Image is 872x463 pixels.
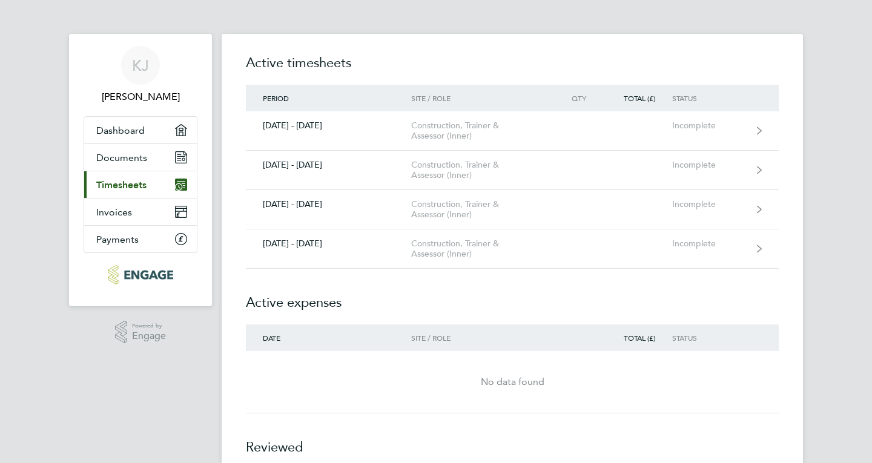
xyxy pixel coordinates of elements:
span: Engage [132,331,166,341]
nav: Main navigation [69,34,212,306]
div: No data found [246,375,779,389]
div: [DATE] - [DATE] [246,199,411,209]
a: Documents [84,144,197,171]
div: Construction, Trainer & Assessor (Inner) [411,120,550,141]
a: KJ[PERSON_NAME] [84,46,197,104]
img: morganhunt-logo-retina.png [108,265,173,284]
a: [DATE] - [DATE]Construction, Trainer & Assessor (Inner)Incomplete [246,190,779,229]
div: Construction, Trainer & Assessor (Inner) [411,199,550,220]
div: Status [672,94,747,102]
a: Invoices [84,199,197,225]
span: Dashboard [96,125,145,136]
div: [DATE] - [DATE] [246,160,411,170]
span: KJ [132,57,149,73]
div: Qty [550,94,603,102]
a: [DATE] - [DATE]Construction, Trainer & Assessor (Inner)Incomplete [246,151,779,190]
a: Powered byEngage [115,321,167,344]
div: Incomplete [672,120,747,131]
span: Invoices [96,206,132,218]
span: Documents [96,152,147,163]
div: Date [246,333,411,342]
span: Powered by [132,321,166,331]
span: Payments [96,234,139,245]
a: Payments [84,226,197,252]
div: [DATE] - [DATE] [246,238,411,249]
div: Construction, Trainer & Assessor (Inner) [411,160,550,180]
div: Total (£) [603,333,672,342]
div: Incomplete [672,199,747,209]
a: Dashboard [84,117,197,143]
h2: Active expenses [246,269,779,324]
span: Period [263,93,289,103]
a: Go to home page [84,265,197,284]
span: Karl Jans [84,90,197,104]
h2: Active timesheets [246,53,779,85]
div: Total (£) [603,94,672,102]
div: [DATE] - [DATE] [246,120,411,131]
div: Status [672,333,747,342]
a: Timesheets [84,171,197,198]
div: Incomplete [672,238,747,249]
div: Incomplete [672,160,747,170]
a: [DATE] - [DATE]Construction, Trainer & Assessor (Inner)Incomplete [246,111,779,151]
div: Site / Role [411,94,550,102]
span: Timesheets [96,179,147,191]
div: Site / Role [411,333,550,342]
a: [DATE] - [DATE]Construction, Trainer & Assessor (Inner)Incomplete [246,229,779,269]
div: Construction, Trainer & Assessor (Inner) [411,238,550,259]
